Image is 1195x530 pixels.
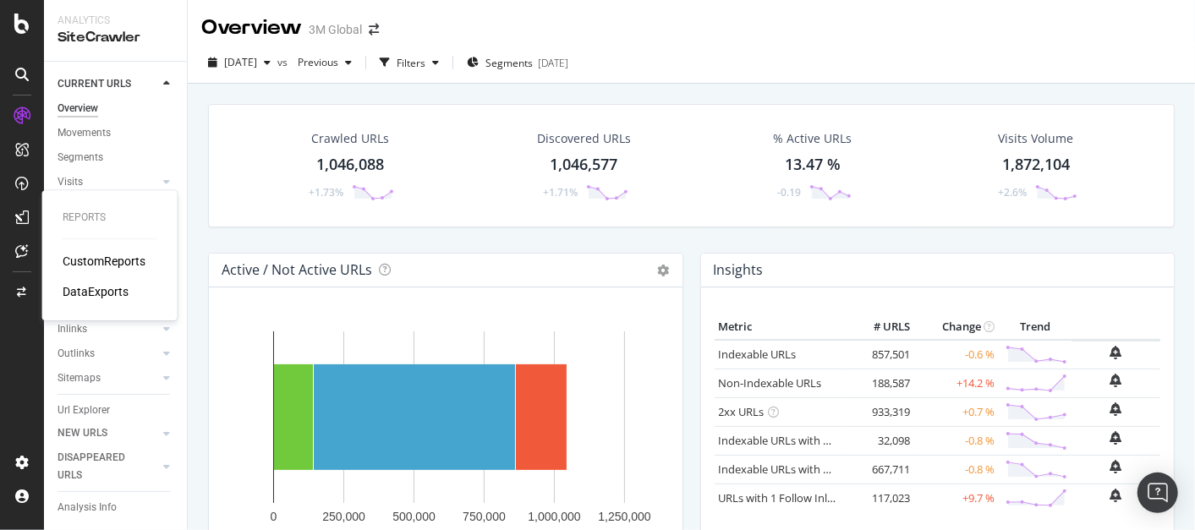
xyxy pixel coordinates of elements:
div: bell-plus [1110,489,1122,502]
div: Visits Volume [998,130,1073,147]
div: 1,046,577 [550,154,617,176]
div: CURRENT URLS [58,75,131,93]
div: Filters [397,56,425,70]
div: Analytics [58,14,173,28]
div: +2.6% [998,185,1027,199]
div: bell-plus [1110,460,1122,473]
div: arrow-right-arrow-left [369,24,379,36]
td: -0.8 % [914,455,999,484]
th: # URLS [847,314,914,340]
td: 933,319 [847,397,914,426]
td: +0.7 % [914,397,999,426]
a: Indexable URLs with Bad Description [719,462,903,477]
h4: Insights [714,259,764,281]
span: Previous [291,55,338,69]
div: bell-plus [1110,431,1122,445]
h4: Active / Not Active URLs [222,259,372,281]
button: [DATE] [201,49,277,76]
div: Discovered URLs [537,130,631,147]
div: DISAPPEARED URLS [58,449,143,484]
div: Overview [58,100,98,117]
button: Segments[DATE] [460,49,575,76]
div: [DATE] [538,56,568,70]
td: -0.8 % [914,426,999,455]
div: Overview [201,14,302,42]
a: Url Explorer [58,402,175,419]
a: NEW URLS [58,424,158,442]
div: SiteCrawler [58,28,173,47]
i: Options [658,265,670,276]
div: 13.47 % [785,154,841,176]
div: 3M Global [309,21,362,38]
th: Metric [715,314,847,340]
a: Analysis Info [58,499,175,516]
a: Segments [58,149,175,167]
text: 1,000,000 [528,510,580,523]
a: Visits [58,173,158,191]
div: +1.73% [309,185,343,199]
span: vs [277,55,291,69]
div: 1,046,088 [316,154,384,176]
div: % Active URLs [773,130,852,147]
a: CustomReports [63,253,145,270]
div: Segments [58,149,103,167]
div: bell-plus [1110,346,1122,359]
text: 1,250,000 [598,510,650,523]
span: 2025 Aug. 31st [224,55,257,69]
td: 667,711 [847,455,914,484]
div: Reports [63,210,157,225]
div: Url Explorer [58,402,110,419]
div: NEW URLS [58,424,107,442]
text: 750,000 [463,510,506,523]
a: DISAPPEARED URLS [58,449,158,484]
a: Movements [58,124,175,142]
span: Segments [485,56,533,70]
a: URLs with 1 Follow Inlink [719,490,843,505]
td: 857,501 [847,340,914,369]
div: 1,872,104 [1002,154,1070,176]
td: +14.2 % [914,369,999,397]
th: Change [914,314,999,340]
button: Previous [291,49,359,76]
div: -0.19 [777,185,801,199]
a: Indexable URLs [719,347,797,362]
div: Sitemaps [58,369,101,387]
div: Visits [58,173,83,191]
div: Analysis Info [58,499,117,516]
a: CURRENT URLS [58,75,158,93]
text: 250,000 [322,510,365,523]
div: Movements [58,124,111,142]
text: 500,000 [392,510,436,523]
a: Non-Indexable URLs [719,375,822,391]
a: Overview [58,100,175,117]
a: Inlinks [58,320,158,338]
div: bell-plus [1110,402,1122,416]
button: Filters [373,49,446,76]
td: 32,098 [847,426,914,455]
div: Inlinks [58,320,87,338]
a: DataExports [63,283,129,300]
td: 117,023 [847,484,914,512]
div: +1.71% [543,185,578,199]
th: Trend [999,314,1072,340]
div: bell-plus [1110,374,1122,387]
td: 188,587 [847,369,914,397]
div: Outlinks [58,345,95,363]
a: Outlinks [58,345,158,363]
text: 0 [271,510,277,523]
td: +9.7 % [914,484,999,512]
a: Indexable URLs with Bad H1 [719,433,860,448]
td: -0.6 % [914,340,999,369]
a: Sitemaps [58,369,158,387]
div: Open Intercom Messenger [1137,473,1178,513]
a: 2xx URLs [719,404,765,419]
div: Crawled URLs [311,130,389,147]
